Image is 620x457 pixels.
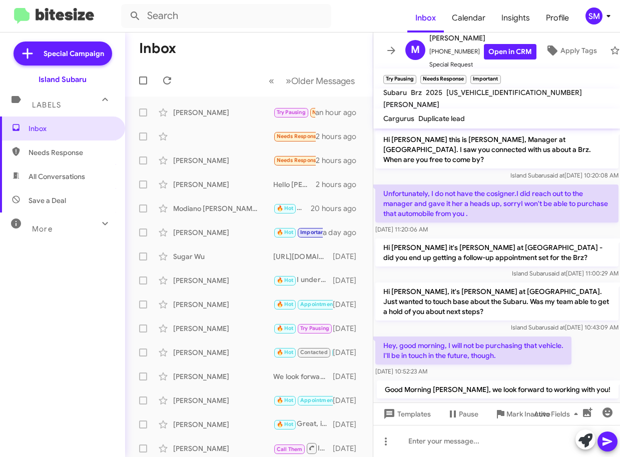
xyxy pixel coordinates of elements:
div: 20 hours ago [311,203,365,213]
div: [DATE] [333,395,365,405]
span: Try Pausing [277,109,306,115]
div: a day ago [323,227,365,237]
span: Subaru [383,88,407,97]
div: Congratulations! [273,394,333,406]
span: Special Campaign [44,48,104,58]
div: 2 hours ago [316,131,364,141]
p: Good Morning [PERSON_NAME], we look forward to working with you! [376,380,618,398]
span: More [32,224,53,233]
div: 2 hours ago [316,155,364,165]
div: [PERSON_NAME] [173,347,273,357]
span: Templates [381,405,431,423]
span: 🔥 Hot [277,205,294,211]
div: What day works best? [273,202,311,214]
div: [PERSON_NAME] [173,227,273,237]
div: [DATE] [333,275,365,285]
span: Needs Response [312,109,355,115]
div: an hour ago [315,107,364,117]
div: [DATE] [333,371,365,381]
span: 2025 [426,88,442,97]
div: We look forward to hearing from you! [273,371,333,381]
span: 🔥 Hot [277,301,294,307]
button: Apply Tags [536,41,605,59]
div: [DEMOGRAPHIC_DATA] bless, you have an amazing weekend and a great holiday!!! I just got a job fin... [273,130,316,142]
a: Profile [538,3,577,32]
span: 🔥 Hot [277,325,294,331]
div: SM [585,7,602,24]
span: Island Subaru [DATE] 11:00:29 AM [511,269,618,277]
button: Mark Inactive [486,405,558,423]
div: Island Subaru [39,74,87,84]
div: Inbound Call [273,442,333,454]
button: Previous [263,70,280,91]
span: [DATE] 10:52:23 AM [375,367,427,375]
span: Pause [459,405,478,423]
div: [URL][DOMAIN_NAME] [273,251,333,261]
div: [DATE] [333,323,365,333]
span: said at [549,401,567,409]
span: 🔥 Hot [277,397,294,403]
span: » [286,74,291,87]
small: Important [470,75,500,84]
span: 🔥 Hot [277,229,294,235]
div: [PERSON_NAME] [173,275,273,285]
span: M [411,42,420,58]
p: Hey, good morning, I will not be purchasing that vehicle. I'll be in touch in the future, though. [375,336,571,364]
h1: Inbox [139,40,176,56]
div: [PERSON_NAME] [173,179,273,189]
span: 🔥 Hot [277,349,294,355]
div: Responded to this ! [273,106,315,118]
span: Inbox [29,123,114,133]
button: Auto Fields [526,405,590,423]
div: Hello [PERSON_NAME]! Congratulations on your new vehicle! What did you end up purchasing? [273,179,316,189]
small: Needs Response [420,75,466,84]
div: Sugar Wu [173,251,273,261]
span: Needs Response [277,157,319,163]
span: [PERSON_NAME] [383,100,439,109]
span: Insights [493,3,538,32]
button: Next [280,70,361,91]
span: Save a Deal [29,195,66,205]
span: Needs Response [277,133,319,139]
div: [DATE] [333,251,365,261]
div: Hi [PERSON_NAME] it's [PERSON_NAME] at [GEOGRAPHIC_DATA]. Our Early Bird [DATE] Special is live! ... [273,346,333,358]
span: « [269,74,274,87]
span: Brz [411,88,422,97]
span: Auto Fields [534,405,582,423]
div: 2 hours ago [316,179,364,189]
span: Island Subaru [DATE] 10:20:08 AM [510,171,618,179]
span: Try Pausing [300,325,329,331]
span: said at [547,323,564,331]
span: Important [300,229,326,235]
input: Search [121,4,331,28]
span: Cargurus [383,114,414,123]
span: 🔥 Hot [277,277,294,283]
span: Older Messages [291,75,355,86]
p: Unfortunately, I do not have the cosigner.I did reach out to the manager and gave it her a heads ... [375,184,618,222]
span: Calendar [444,3,493,32]
span: Needs Response [29,147,114,157]
span: said at [548,269,565,277]
small: Try Pausing [383,75,416,84]
button: SM [577,7,609,24]
span: Mark Inactive [506,405,550,423]
span: [PERSON_NAME] [DATE] 11:56:18 AM [503,401,618,409]
div: Thanks [PERSON_NAME] [273,226,323,238]
div: [PERSON_NAME] [173,155,273,165]
div: [PERSON_NAME] [173,323,273,333]
span: Island Subaru [DATE] 10:43:09 AM [510,323,618,331]
div: $32,300 OTD [273,154,316,166]
p: Hi [PERSON_NAME] this is [PERSON_NAME], Manager at [GEOGRAPHIC_DATA]. I saw you connected with us... [375,130,618,168]
p: Hi [PERSON_NAME], it's [PERSON_NAME] at [GEOGRAPHIC_DATA]. Just wanted to touch base about the Su... [375,282,618,320]
a: Open in CRM [484,44,536,59]
span: 🔥 Hot [277,421,294,427]
a: Special Campaign [14,41,112,65]
span: [US_VEHICLE_IDENTIFICATION_NUMBER] [446,88,582,97]
div: [DATE] [333,443,365,453]
span: Contacted [300,349,328,355]
div: Modiano [PERSON_NAME] [173,203,273,213]
span: All Conversations [29,171,85,181]
button: Templates [373,405,439,423]
span: Appointment Set [300,397,344,403]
